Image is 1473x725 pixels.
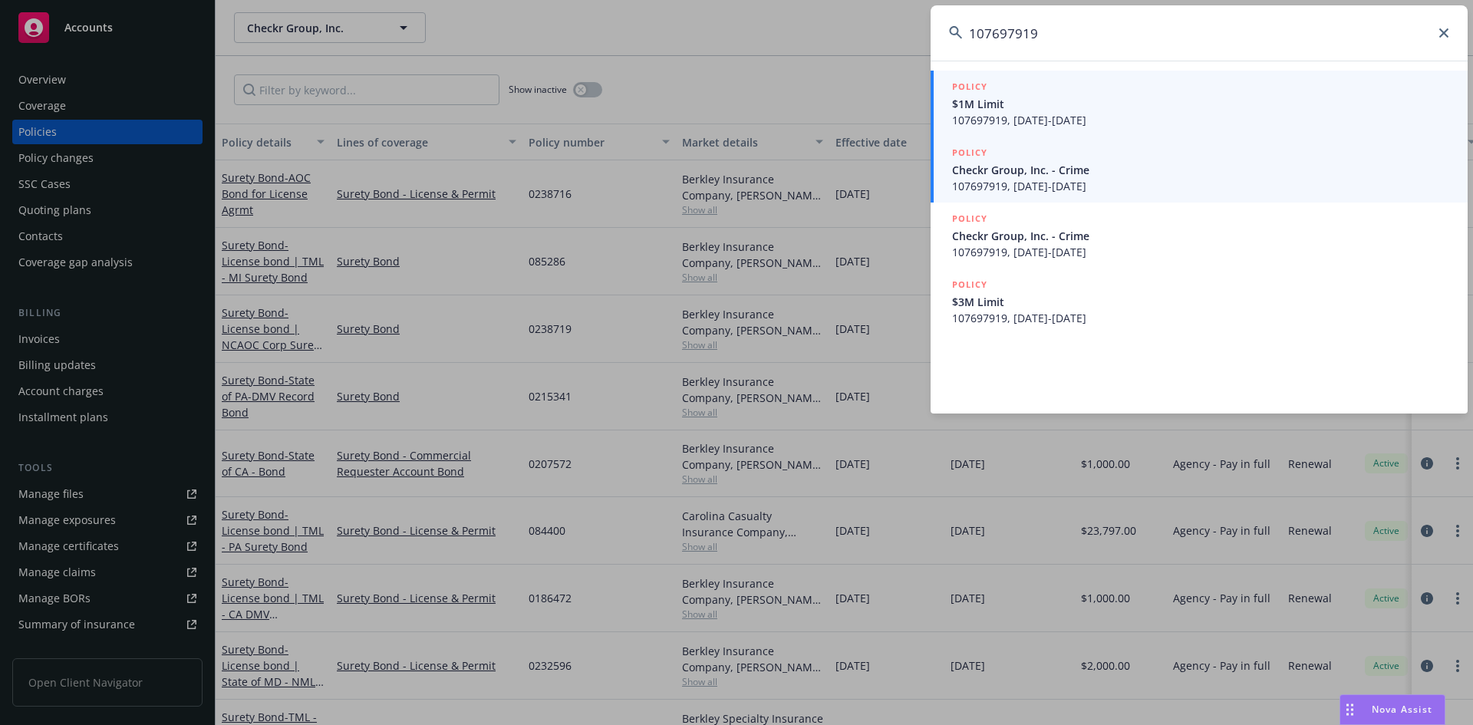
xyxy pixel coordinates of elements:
span: $1M Limit [952,96,1449,112]
span: Nova Assist [1372,703,1432,716]
span: Checkr Group, Inc. - Crime [952,162,1449,178]
a: POLICY$1M Limit107697919, [DATE]-[DATE] [931,71,1468,137]
h5: POLICY [952,211,987,226]
h5: POLICY [952,79,987,94]
h5: POLICY [952,277,987,292]
span: 107697919, [DATE]-[DATE] [952,244,1449,260]
span: 107697919, [DATE]-[DATE] [952,178,1449,194]
span: 107697919, [DATE]-[DATE] [952,310,1449,326]
h5: POLICY [952,145,987,160]
a: POLICY$3M Limit107697919, [DATE]-[DATE] [931,269,1468,334]
span: Checkr Group, Inc. - Crime [952,228,1449,244]
input: Search... [931,5,1468,61]
a: POLICYCheckr Group, Inc. - Crime107697919, [DATE]-[DATE] [931,137,1468,203]
span: $3M Limit [952,294,1449,310]
a: POLICYCheckr Group, Inc. - Crime107697919, [DATE]-[DATE] [931,203,1468,269]
div: Drag to move [1340,695,1359,724]
span: 107697919, [DATE]-[DATE] [952,112,1449,128]
button: Nova Assist [1340,694,1445,725]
